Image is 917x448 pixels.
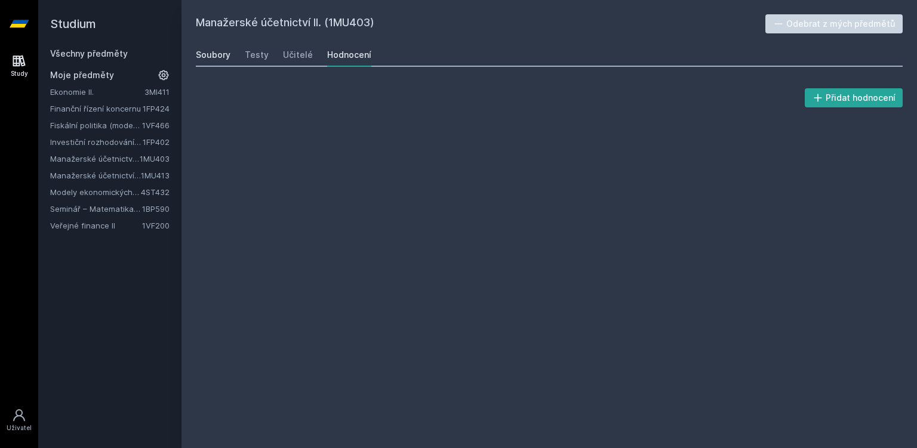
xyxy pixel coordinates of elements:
a: 1MU403 [140,154,170,163]
a: Fiskální politika (moderní trendy a případové studie) (anglicky) [50,119,142,131]
button: Přidat hodnocení [805,88,903,107]
a: 1VF200 [142,221,170,230]
a: Uživatel [2,402,36,438]
a: Seminář – Matematika pro finance [50,203,142,215]
a: Učitelé [283,43,313,67]
a: Soubory [196,43,230,67]
a: Testy [245,43,269,67]
a: Manažerské účetnictví pro vedlejší specializaci [50,169,141,181]
div: Study [11,69,28,78]
a: 1MU413 [141,171,170,180]
a: Hodnocení [327,43,371,67]
a: 1BP590 [142,204,170,214]
button: Odebrat z mých předmětů [765,14,903,33]
span: Moje předměty [50,69,114,81]
a: Study [2,48,36,84]
a: Investiční rozhodování a dlouhodobé financování [50,136,143,148]
a: 1FP402 [143,137,170,147]
a: 4ST432 [141,187,170,197]
a: 1VF466 [142,121,170,130]
a: Finanční řízení koncernu [50,103,143,115]
a: Ekonomie II. [50,86,144,98]
div: Hodnocení [327,49,371,61]
a: Modely ekonomických a finančních časových řad [50,186,141,198]
div: Učitelé [283,49,313,61]
a: Všechny předměty [50,48,128,58]
div: Testy [245,49,269,61]
a: 3MI411 [144,87,170,97]
a: Manažerské účetnictví II. [50,153,140,165]
div: Soubory [196,49,230,61]
a: 1FP424 [143,104,170,113]
h2: Manažerské účetnictví II. (1MU403) [196,14,765,33]
a: Veřejné finance II [50,220,142,231]
div: Uživatel [7,424,32,432]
